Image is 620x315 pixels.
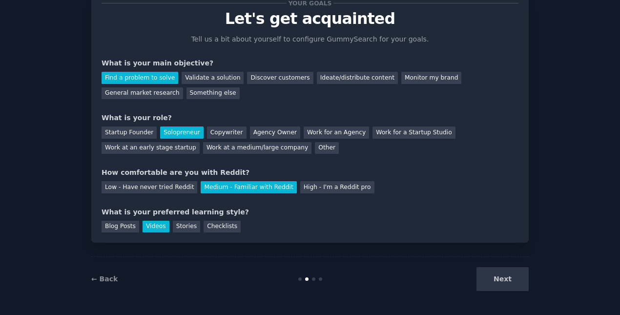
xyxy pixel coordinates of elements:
div: Copywriter [207,126,247,139]
div: Other [315,142,339,154]
div: Validate a solution [182,72,244,84]
div: Videos [143,221,169,233]
div: How comfortable are you with Reddit? [102,168,518,178]
div: Ideate/distribute content [317,72,398,84]
div: Find a problem to solve [102,72,178,84]
a: ← Back [91,275,118,283]
div: What is your role? [102,113,518,123]
div: Work at an early stage startup [102,142,200,154]
div: Medium - Familiar with Reddit [201,181,296,193]
div: Agency Owner [250,126,300,139]
div: Monitor my brand [401,72,461,84]
div: What is your main objective? [102,58,518,68]
p: Let's get acquainted [102,10,518,27]
div: Work for an Agency [304,126,369,139]
div: Discover customers [247,72,313,84]
div: Work for a Startup Studio [372,126,455,139]
div: Something else [186,87,240,100]
div: What is your preferred learning style? [102,207,518,217]
div: Stories [173,221,200,233]
div: Startup Founder [102,126,157,139]
div: Low - Have never tried Reddit [102,181,197,193]
div: General market research [102,87,183,100]
p: Tell us a bit about yourself to configure GummySearch for your goals. [187,34,433,44]
div: Solopreneur [160,126,203,139]
div: Checklists [204,221,241,233]
div: Work at a medium/large company [203,142,311,154]
div: High - I'm a Reddit pro [300,181,374,193]
div: Blog Posts [102,221,139,233]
